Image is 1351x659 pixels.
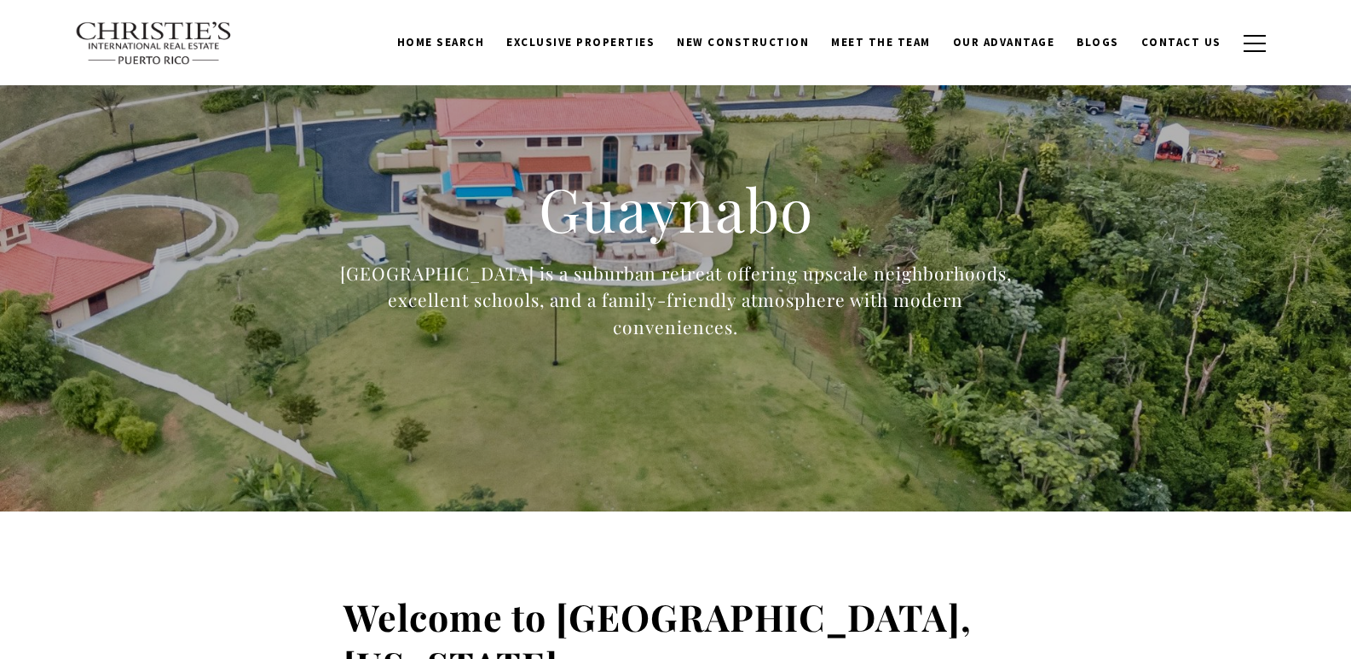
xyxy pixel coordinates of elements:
[953,35,1055,49] span: Our Advantage
[309,260,1042,341] div: [GEOGRAPHIC_DATA] is a suburban retreat offering upscale neighborhoods, excellent schools, and a ...
[506,35,655,49] span: Exclusive Properties
[1141,35,1221,49] span: Contact Us
[666,26,820,59] a: New Construction
[1065,26,1130,59] a: Blogs
[495,26,666,59] a: Exclusive Properties
[386,26,496,59] a: Home Search
[75,21,234,66] img: Christie's International Real Estate text transparent background
[942,26,1066,59] a: Our Advantage
[309,171,1042,246] h1: Guaynabo
[820,26,942,59] a: Meet the Team
[677,35,809,49] span: New Construction
[1077,35,1119,49] span: Blogs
